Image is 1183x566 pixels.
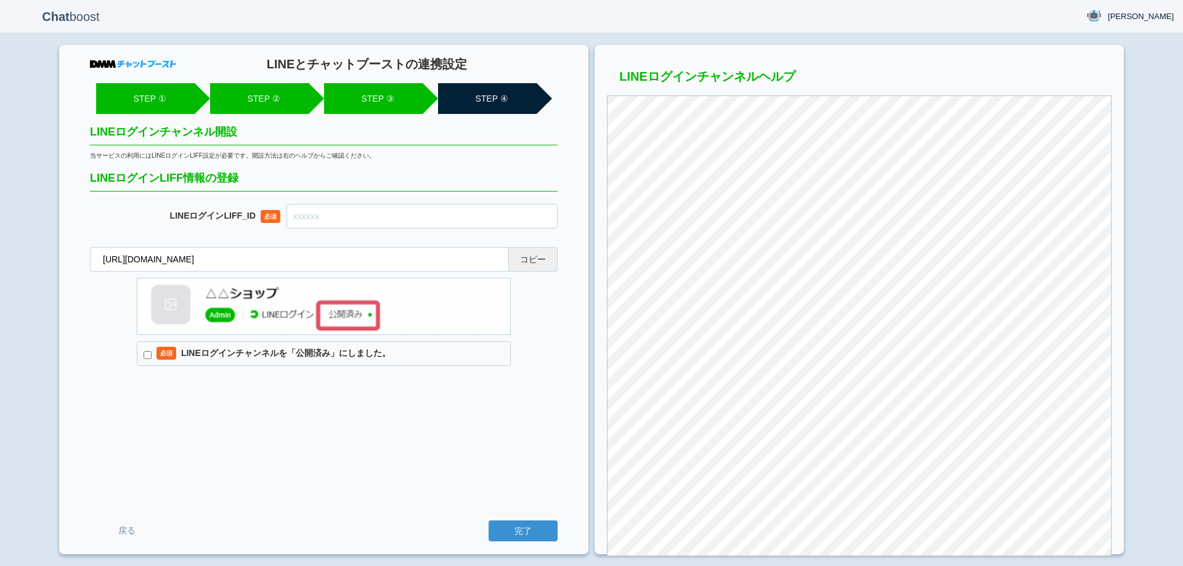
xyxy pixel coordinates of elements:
button: コピー [508,247,558,272]
input: 完了 [489,520,558,541]
dt: LINEログインLIFF_ID [90,211,287,221]
h2: LINEログインチャンネル開設 [90,126,558,145]
li: STEP ② [210,83,309,114]
b: Chat [42,10,69,23]
label: LINEログインチャンネルを「公開済み」にしました。 [137,341,511,366]
li: STEP ③ [324,83,423,114]
input: 必須LINEログインチャンネルを「公開済み」にしました。 [144,351,152,359]
img: DMMチャットブースト [90,60,176,68]
div: 当サービスの利用にはLINEログインLIFF設定が必要です。開設方法は右のヘルプからご確認ください。 [90,152,558,160]
input: xxxxxx [287,204,558,228]
p: boost [9,1,132,32]
h2: LINEログインLIFF情報の登録 [90,172,558,192]
span: [PERSON_NAME] [1108,10,1174,23]
h3: LINEログインチャンネルヘルプ [607,70,1112,89]
span: 必須 [157,347,176,360]
li: STEP ④ [438,83,537,114]
img: LINEログインチャンネル情報の登録確認 [137,278,511,335]
h1: LINEとチャットブーストの連携設定 [176,57,558,71]
a: 戻る [90,519,164,542]
span: 必須 [261,210,280,223]
li: STEP ① [96,83,195,114]
img: User Image [1086,8,1102,23]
